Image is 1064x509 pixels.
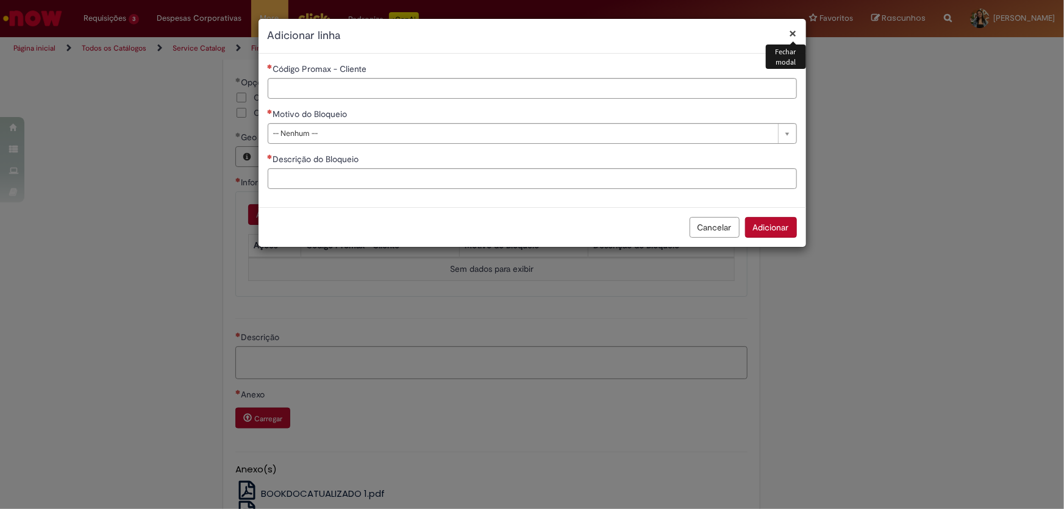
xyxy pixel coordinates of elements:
[790,27,797,40] button: Fechar modal
[268,154,273,159] span: Necessários
[268,78,797,99] input: Código Promax - Cliente
[745,217,797,238] button: Adicionar
[268,168,797,189] input: Descrição do Bloqueio
[766,44,805,69] div: Fechar modal
[268,64,273,69] span: Necessários
[273,124,772,143] span: -- Nenhum --
[273,109,350,119] span: Motivo do Bloqueio
[273,63,370,74] span: Código Promax - Cliente
[690,217,740,238] button: Cancelar
[273,154,362,165] span: Descrição do Bloqueio
[268,28,797,44] h2: Adicionar linha
[268,109,273,114] span: Necessários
